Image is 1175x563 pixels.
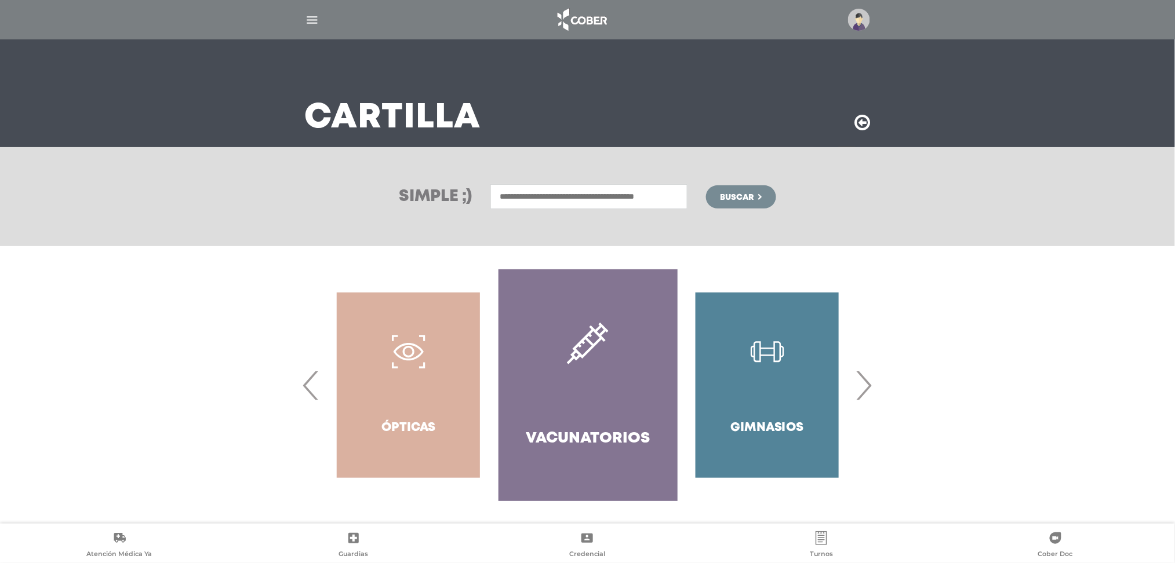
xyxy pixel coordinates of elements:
[569,550,605,560] span: Credencial
[499,269,678,501] a: Vacunatorios
[300,354,323,416] span: Previous
[1038,550,1073,560] span: Cober Doc
[399,189,472,205] h3: Simple ;)
[2,531,237,561] a: Atención Médica Ya
[706,185,776,209] button: Buscar
[86,550,152,560] span: Atención Médica Ya
[237,531,471,561] a: Guardias
[305,13,319,27] img: Cober_menu-lines-white.svg
[551,6,612,34] img: logo_cober_home-white.png
[720,193,754,202] span: Buscar
[810,550,833,560] span: Turnos
[848,9,870,31] img: profile-placeholder.svg
[853,354,875,416] span: Next
[471,531,705,561] a: Credencial
[938,531,1173,561] a: Cober Doc
[339,550,368,560] span: Guardias
[526,430,650,448] h4: Vacunatorios
[704,531,938,561] a: Turnos
[305,103,481,133] h3: Cartilla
